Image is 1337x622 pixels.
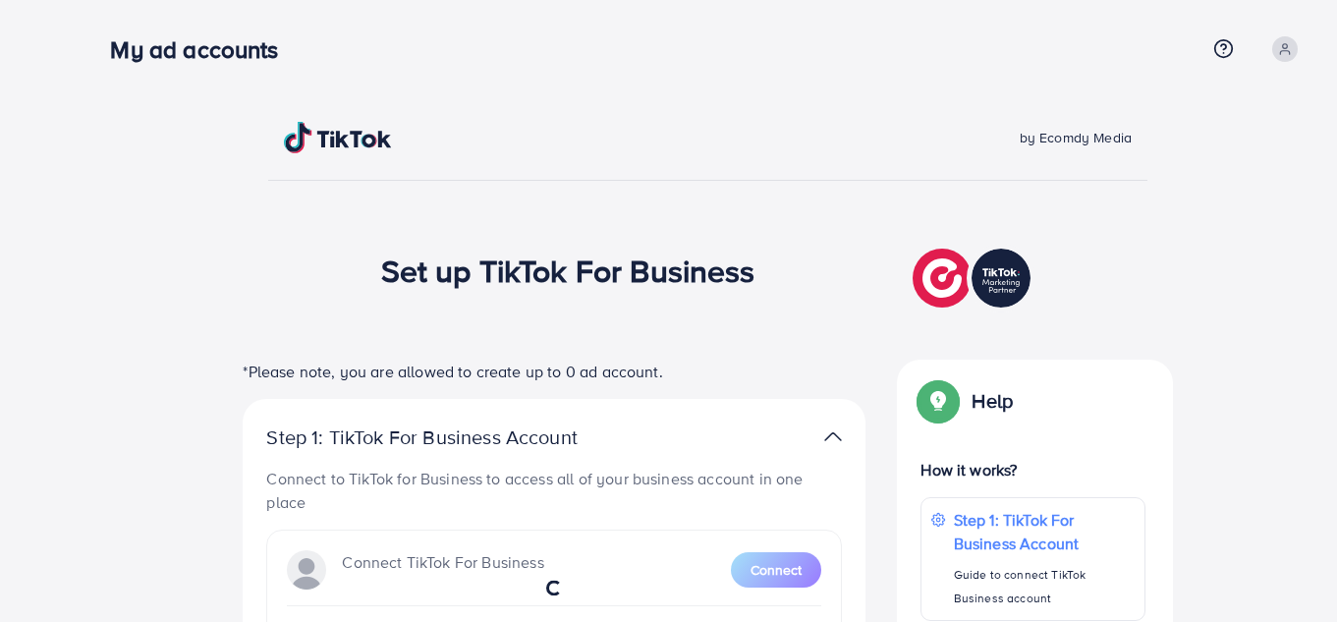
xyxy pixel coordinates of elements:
p: *Please note, you are allowed to create up to 0 ad account. [243,360,865,383]
img: TikTok partner [824,423,842,451]
span: by Ecomdy Media [1020,128,1132,147]
img: TikTok [284,122,392,153]
img: Popup guide [920,383,956,419]
h1: Set up TikTok For Business [381,252,755,289]
p: Help [972,389,1013,413]
p: How it works? [920,458,1144,481]
img: TikTok partner [913,244,1035,312]
p: Step 1: TikTok For Business Account [954,508,1135,555]
p: Guide to connect TikTok Business account [954,563,1135,610]
h3: My ad accounts [110,35,294,64]
p: Step 1: TikTok For Business Account [266,425,640,449]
